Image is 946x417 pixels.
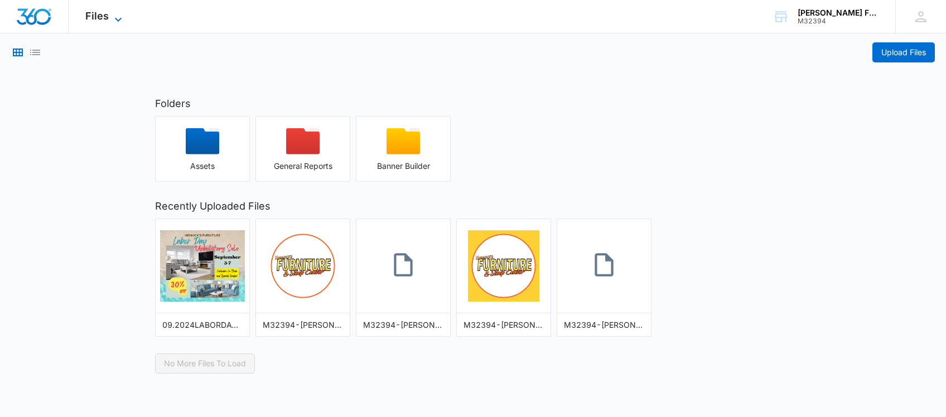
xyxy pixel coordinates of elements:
[160,230,245,302] img: 09.2024LABORDAYUPHOLSTERYFLYER.png
[155,116,250,182] button: Assets
[798,17,879,25] div: account id
[872,42,935,62] button: Upload Files
[464,319,544,331] div: M32394-[PERSON_NAME].png
[255,116,350,182] button: General Reports
[155,353,255,374] button: No More Files To Load
[798,8,879,17] div: account name
[156,162,249,171] div: Assets
[11,46,25,59] button: Grid View
[363,319,443,331] div: M32394-[PERSON_NAME].psd
[155,198,791,214] h2: Recently Uploaded Files
[155,96,791,111] h2: Folders
[267,230,339,302] img: M32394-HENNICK'SFURNITURECircleLogo.png
[564,319,644,331] div: M32394-[PERSON_NAME].psd
[28,46,42,59] button: List View
[356,116,451,182] button: Banner Builder
[162,319,243,331] div: 09.2024LABORDAYUPHOLSTERYFLYER.png
[468,230,539,302] img: M32394-HENNICK'SFURNITUREProfilePic.png
[256,162,350,171] div: General Reports
[85,10,109,22] span: Files
[881,46,926,59] span: Upload Files
[263,319,343,331] div: M32394-[PERSON_NAME].png
[356,162,450,171] div: Banner Builder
